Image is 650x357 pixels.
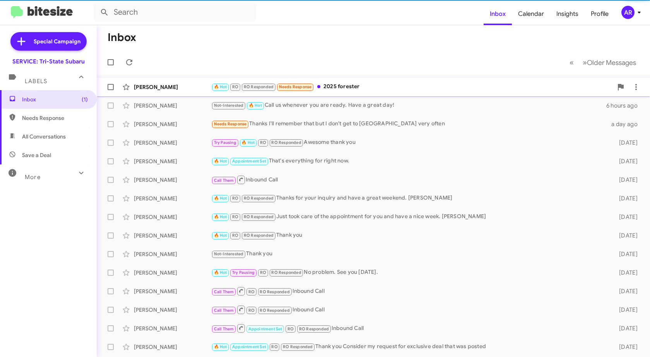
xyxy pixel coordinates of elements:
div: [PERSON_NAME] [134,287,211,295]
div: Inbound Call [211,305,608,314]
div: SERVICE: Tri-State Subaru [12,58,85,65]
span: 🔥 Hot [214,214,227,219]
div: Thanks I'll remember that but I don't get to [GEOGRAPHIC_DATA] very often [211,120,608,128]
span: Older Messages [587,58,636,67]
span: RO [260,270,266,275]
div: [DATE] [608,250,644,258]
span: RO [232,214,238,219]
span: 🔥 Hot [214,84,227,89]
span: (1) [82,96,88,103]
div: [PERSON_NAME] [134,139,211,147]
span: RO [232,233,238,238]
span: RO Responded [244,196,274,201]
span: 🔥 Hot [214,233,227,238]
span: RO [232,196,238,201]
div: [DATE] [608,269,644,277]
span: 🔥 Hot [214,196,227,201]
span: Try Pausing [214,140,236,145]
div: [PERSON_NAME] [134,213,211,221]
span: RO Responded [283,344,313,349]
span: » [583,58,587,67]
span: Call Them [214,308,234,313]
a: Calendar [512,3,550,25]
div: [PERSON_NAME] [134,306,211,314]
span: Save a Deal [22,151,51,159]
div: Thanks for your inquiry and have a great weekend. [PERSON_NAME] [211,194,608,203]
span: 🔥 Hot [214,159,227,164]
div: [DATE] [608,232,644,239]
div: Inbound Call [211,323,608,333]
div: That's everything for right now. [211,157,608,166]
span: 🔥 Hot [241,140,255,145]
a: Profile [585,3,615,25]
span: 🔥 Hot [249,103,262,108]
span: RO Responded [244,233,274,238]
span: RO [248,308,255,313]
div: [PERSON_NAME] [134,343,211,351]
span: 🔥 Hot [214,344,227,349]
span: RO Responded [244,214,274,219]
span: Needs Response [22,114,88,122]
span: Appointment Set [232,344,266,349]
span: Labels [25,78,47,85]
nav: Page navigation example [565,55,641,70]
div: Call us whenever you are ready. Have a great day! [211,101,606,110]
a: Special Campaign [10,32,87,51]
div: [DATE] [608,325,644,332]
div: [PERSON_NAME] [134,102,211,109]
span: RO [232,84,238,89]
div: [PERSON_NAME] [134,250,211,258]
span: RO [260,140,266,145]
span: RO Responded [299,326,329,331]
div: [PERSON_NAME] [134,83,211,91]
div: Awesome thank you [211,138,608,147]
div: [PERSON_NAME] [134,176,211,184]
span: Try Pausing [232,270,255,275]
div: AR [621,6,635,19]
span: Appointment Set [232,159,266,164]
div: No problem. See you [DATE]. [211,268,608,277]
div: [DATE] [608,306,644,314]
span: Call Them [214,178,234,183]
span: RO [287,326,294,331]
span: RO [271,344,277,349]
span: Needs Response [279,84,312,89]
div: Thank you Consider my request for exclusive deal that was posted [211,342,608,351]
div: [PERSON_NAME] [134,232,211,239]
span: Not-Interested [214,251,244,256]
div: Thank you [211,231,608,240]
div: 2025 forester [211,82,613,91]
span: Call Them [214,289,234,294]
div: [DATE] [608,343,644,351]
div: Just took care of the appointment for you and have a nice week. [PERSON_NAME] [211,212,608,221]
span: All Conversations [22,133,66,140]
div: [DATE] [608,195,644,202]
div: [PERSON_NAME] [134,157,211,165]
span: Needs Response [214,121,247,126]
h1: Inbox [108,31,136,44]
div: a day ago [608,120,644,128]
button: AR [615,6,641,19]
div: [DATE] [608,287,644,295]
div: [PERSON_NAME] [134,195,211,202]
div: Inbound Call [211,286,608,296]
div: Thank you [211,249,608,258]
a: Insights [550,3,585,25]
div: [PERSON_NAME] [134,269,211,277]
span: RO [248,289,255,294]
span: RO Responded [244,84,274,89]
input: Search [94,3,256,22]
span: Appointment Set [248,326,282,331]
div: Inbound Call [211,175,608,184]
span: More [25,174,41,181]
span: Special Campaign [34,38,80,45]
span: Not-Interested [214,103,244,108]
div: [DATE] [608,213,644,221]
span: RO Responded [271,140,301,145]
span: Inbox [484,3,512,25]
span: 🔥 Hot [214,270,227,275]
span: Inbox [22,96,88,103]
